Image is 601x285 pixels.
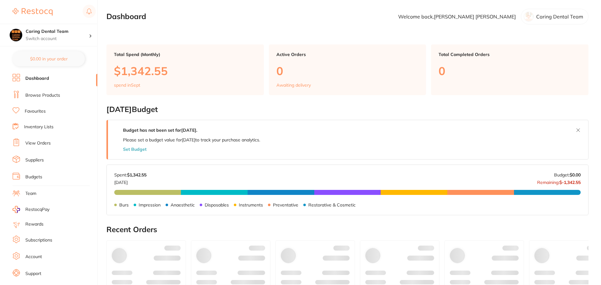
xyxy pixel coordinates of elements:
a: Suppliers [25,157,44,163]
a: Browse Products [25,92,60,99]
a: Account [25,254,42,260]
p: [DATE] [114,177,146,185]
p: Spent: [114,172,146,177]
a: Rewards [25,221,44,227]
strong: Budget has not been set for [DATE] . [123,127,197,133]
p: Switch account [26,36,89,42]
img: RestocqPay [13,206,20,213]
span: RestocqPay [25,206,49,213]
p: Burs [119,202,129,207]
p: Disposables [205,202,229,207]
p: spend in Sept [114,83,140,88]
a: Favourites [25,108,46,115]
strong: $0.00 [570,172,581,178]
a: Subscriptions [25,237,52,243]
a: Team [25,191,36,197]
p: Caring Dental Team [536,14,583,19]
p: Total Spend (Monthly) [114,52,256,57]
p: Remaining: [537,177,581,185]
a: RestocqPay [13,206,49,213]
a: Inventory Lists [24,124,54,130]
p: Impression [139,202,161,207]
a: View Orders [25,140,51,146]
img: Restocq Logo [13,8,53,16]
a: Budgets [25,174,42,180]
a: Restocq Logo [13,5,53,19]
p: Budget: [554,172,581,177]
p: Restorative & Cosmetic [308,202,356,207]
strong: $-1,342.55 [559,180,581,185]
p: Active Orders [276,52,419,57]
p: 0 [439,64,581,77]
h2: Dashboard [106,12,146,21]
a: Active Orders0Awaiting delivery [269,44,426,95]
a: Dashboard [25,75,49,82]
p: Total Completed Orders [439,52,581,57]
p: Anaesthetic [171,202,195,207]
strong: $1,342.55 [127,172,146,178]
p: Preventative [273,202,298,207]
p: Instruments [239,202,263,207]
button: $0.00 in your order [13,51,85,66]
a: Total Completed Orders0 [431,44,588,95]
p: 0 [276,64,419,77]
img: Caring Dental Team [10,29,22,41]
p: Welcome back, [PERSON_NAME] [PERSON_NAME] [398,14,516,19]
button: Set Budget [123,147,146,152]
a: Total Spend (Monthly)$1,342.55spend inSept [106,44,264,95]
h2: [DATE] Budget [106,105,588,114]
h4: Caring Dental Team [26,28,89,35]
p: $1,342.55 [114,64,256,77]
p: Awaiting delivery [276,83,311,88]
a: Support [25,271,41,277]
h2: Recent Orders [106,225,588,234]
p: Please set a budget value for [DATE] to track your purchase analytics. [123,137,260,142]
